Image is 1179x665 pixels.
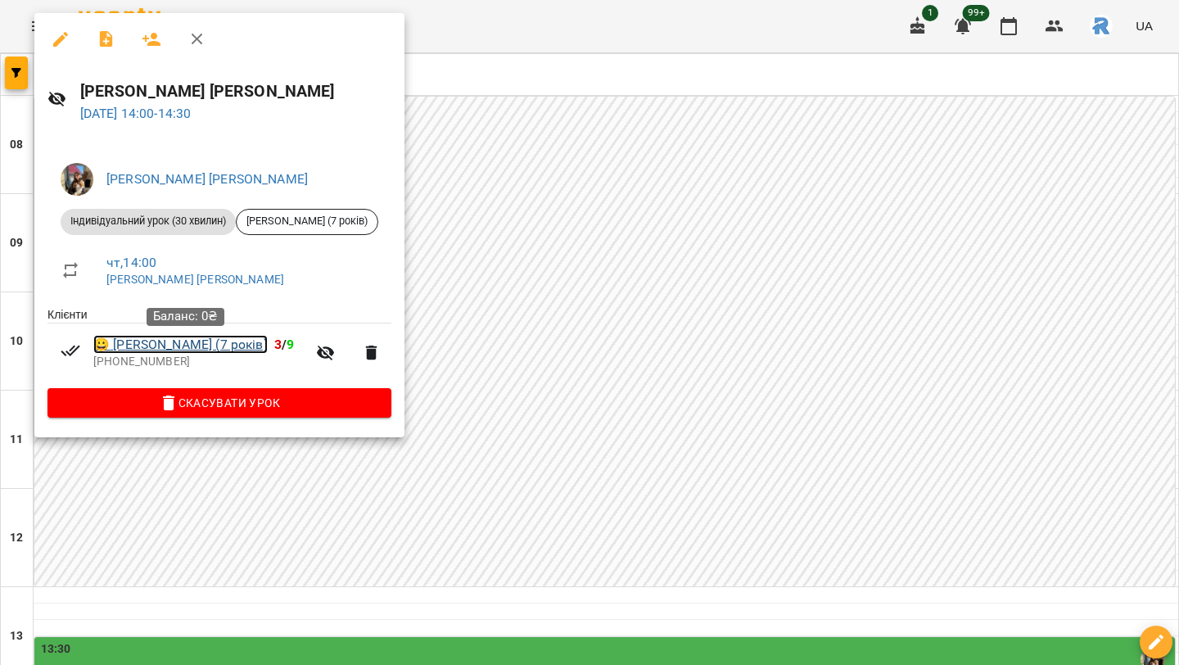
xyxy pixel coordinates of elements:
span: Скасувати Урок [61,393,378,413]
h6: [PERSON_NAME] [PERSON_NAME] [80,79,391,104]
p: [PHONE_NUMBER] [93,354,306,370]
svg: Візит сплачено [61,341,80,360]
a: [DATE] 14:00-14:30 [80,106,192,121]
img: 497ea43cfcb3904c6063eaf45c227171.jpeg [61,163,93,196]
a: чт , 14:00 [106,255,156,270]
span: 3 [274,337,282,352]
span: Індивідуальний урок (30 хвилин) [61,214,236,228]
span: Баланс: 0₴ [153,309,218,323]
b: / [274,337,294,352]
a: [PERSON_NAME] [PERSON_NAME] [106,171,308,187]
ul: Клієнти [47,306,391,388]
a: 😀 [PERSON_NAME] (7 років) [93,335,268,355]
div: [PERSON_NAME] (7 років) [236,209,378,235]
span: [PERSON_NAME] (7 років) [237,214,377,228]
a: [PERSON_NAME] [PERSON_NAME] [106,273,284,286]
span: 9 [287,337,294,352]
button: Скасувати Урок [47,388,391,418]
